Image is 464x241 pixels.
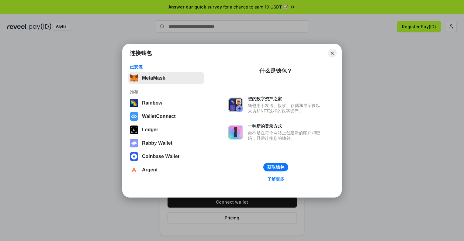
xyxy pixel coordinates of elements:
div: 您的数字资产之家 [248,96,323,102]
button: Coinbase Wallet [128,150,204,163]
img: svg+xml,%3Csvg%20xmlns%3D%22http%3A%2F%2Fwww.w3.org%2F2000%2Fsvg%22%20width%3D%2228%22%20height%3... [130,126,138,134]
div: 什么是钱包？ [259,67,292,74]
button: Close [328,49,337,57]
img: svg+xml,%3Csvg%20width%3D%22120%22%20height%3D%22120%22%20viewBox%3D%220%200%20120%20120%22%20fil... [130,99,138,107]
div: MetaMask [142,75,165,81]
div: 获取钱包 [267,164,284,170]
img: svg+xml,%3Csvg%20xmlns%3D%22http%3A%2F%2Fwww.w3.org%2F2000%2Fsvg%22%20fill%3D%22none%22%20viewBox... [228,98,243,112]
div: 了解更多 [267,176,284,182]
img: svg+xml,%3Csvg%20width%3D%2228%22%20height%3D%2228%22%20viewBox%3D%220%200%2028%2028%22%20fill%3D... [130,112,138,121]
img: svg+xml,%3Csvg%20xmlns%3D%22http%3A%2F%2Fwww.w3.org%2F2000%2Fsvg%22%20fill%3D%22none%22%20viewBox... [228,125,243,139]
button: MetaMask [128,72,204,84]
button: Ledger [128,124,204,136]
button: Rainbow [128,97,204,109]
a: 了解更多 [264,175,288,183]
div: 推荐 [130,89,203,95]
img: svg+xml,%3Csvg%20width%3D%2228%22%20height%3D%2228%22%20viewBox%3D%220%200%2028%2028%22%20fill%3D... [130,152,138,161]
button: WalletConnect [128,110,204,122]
img: svg+xml,%3Csvg%20fill%3D%22none%22%20height%3D%2233%22%20viewBox%3D%220%200%2035%2033%22%20width%... [130,74,138,82]
div: 钱包用于发送、接收、存储和显示像以太坊和NFT这样的数字资产。 [248,103,323,114]
div: Coinbase Wallet [142,154,179,159]
div: 已安装 [130,64,203,70]
button: 获取钱包 [263,163,288,171]
div: WalletConnect [142,114,176,119]
div: 一种新的登录方式 [248,123,323,129]
button: Rabby Wallet [128,137,204,149]
div: Argent [142,167,158,173]
img: svg+xml,%3Csvg%20xmlns%3D%22http%3A%2F%2Fwww.w3.org%2F2000%2Fsvg%22%20fill%3D%22none%22%20viewBox... [130,139,138,147]
button: Argent [128,164,204,176]
div: Ledger [142,127,158,133]
h1: 连接钱包 [130,50,152,57]
div: Rabby Wallet [142,140,172,146]
img: svg+xml,%3Csvg%20width%3D%2228%22%20height%3D%2228%22%20viewBox%3D%220%200%2028%2028%22%20fill%3D... [130,166,138,174]
div: 而不是在每个网站上创建新的账户和密码，只需连接您的钱包。 [248,130,323,141]
div: Rainbow [142,100,162,106]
